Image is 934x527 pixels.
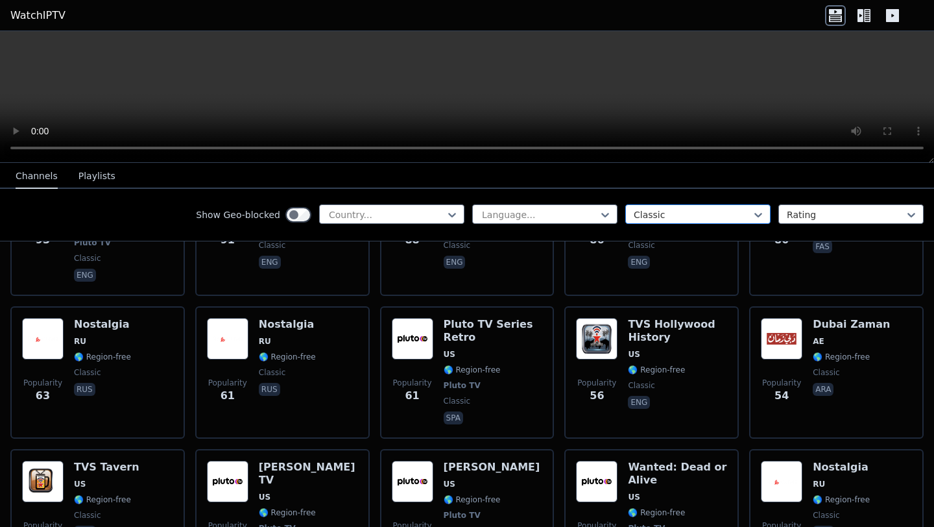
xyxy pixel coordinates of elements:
h6: Wanted: Dead or Alive [628,461,727,487]
span: Popularity [393,378,432,388]
span: RU [813,479,825,489]
span: 🌎 Region-free [444,365,501,375]
h6: [PERSON_NAME] TV [259,461,358,487]
h6: TVS Tavern [74,461,139,474]
h6: Nostalgia [74,318,131,331]
span: AE [813,336,824,347]
p: eng [74,269,96,282]
span: US [444,349,455,360]
span: 🌎 Region-free [444,495,501,505]
button: Playlists [78,164,115,189]
span: classic [628,380,655,391]
span: classic [74,367,101,378]
h6: Nostalgia [813,461,870,474]
span: Popularity [208,378,247,388]
label: Show Geo-blocked [196,208,280,221]
span: classic [259,367,286,378]
img: Nostalgia [22,318,64,360]
span: classic [259,240,286,251]
span: 63 [36,388,50,404]
span: 🌎 Region-free [813,495,870,505]
span: classic [813,367,840,378]
span: classic [74,253,101,263]
p: rus [74,383,95,396]
span: 61 [221,388,235,404]
span: classic [444,396,471,406]
h6: Pluto TV Series Retro [444,318,543,344]
span: 61 [405,388,419,404]
img: TVS Tavern [22,461,64,502]
span: US [444,479,455,489]
span: 🌎 Region-free [628,365,685,375]
p: rus [259,383,280,396]
span: 🌎 Region-free [259,508,316,518]
img: Wanted: Dead or Alive [576,461,617,502]
h6: Nostalgia [259,318,316,331]
h6: TVS Hollywood History [628,318,727,344]
span: US [74,479,86,489]
span: US [628,349,640,360]
img: Dubai Zaman [761,318,802,360]
button: Channels [16,164,58,189]
span: US [259,492,270,502]
img: Nostalgia [761,461,802,502]
span: 🌎 Region-free [628,508,685,518]
span: Pluto TV [74,238,111,248]
span: 🌎 Region-free [74,495,131,505]
span: 🌎 Region-free [813,352,870,362]
img: Pluto TV Series Retro [392,318,433,360]
span: Popularity [762,378,801,388]
span: 🌎 Region-free [259,352,316,362]
span: US [628,492,640,502]
span: Pluto TV [444,510,481,521]
p: eng [259,256,281,269]
h6: [PERSON_NAME] [444,461,540,474]
span: classic [813,510,840,521]
img: Perry Mason [392,461,433,502]
span: classic [74,510,101,521]
p: eng [628,396,650,409]
span: 54 [774,388,789,404]
h6: Dubai Zaman [813,318,890,331]
img: TVS Hollywood History [576,318,617,360]
span: classic [628,240,655,251]
img: Nostalgia [207,318,248,360]
span: 🌎 Region-free [74,352,131,362]
img: Johnny Carson TV [207,461,248,502]
p: fas [813,240,832,253]
span: Pluto TV [444,380,481,391]
span: RU [74,336,86,347]
span: 56 [590,388,604,404]
span: Popularity [577,378,616,388]
p: eng [628,256,650,269]
a: WatchIPTV [10,8,66,23]
span: RU [259,336,271,347]
span: Popularity [23,378,62,388]
p: ara [813,383,833,396]
p: spa [444,411,463,424]
span: classic [444,240,471,251]
p: eng [444,256,466,269]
